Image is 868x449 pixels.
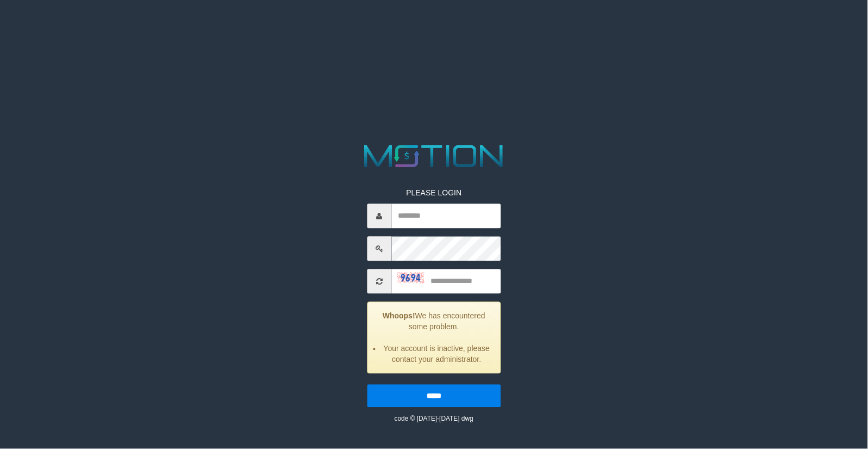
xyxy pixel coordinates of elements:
[381,343,492,365] li: Your account is inactive, please contact your administrator.
[367,188,501,199] p: PLEASE LOGIN
[397,273,424,284] img: captcha
[383,312,415,321] strong: Whoops!
[367,302,501,374] div: We has encountered some problem.
[358,142,510,171] img: MOTION_logo.png
[395,415,473,423] small: code © [DATE]-[DATE] dwg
